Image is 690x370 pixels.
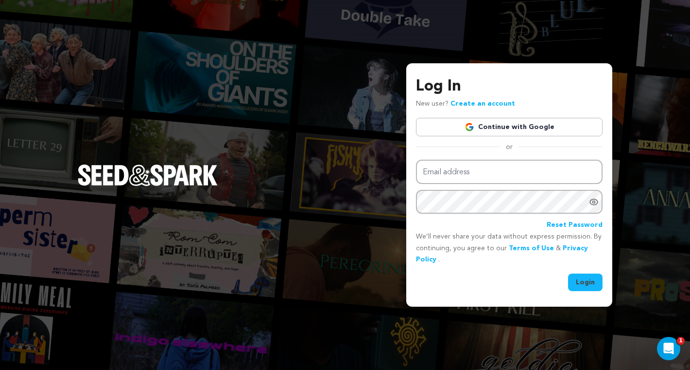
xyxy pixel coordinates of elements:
button: Login [568,274,603,291]
a: Seed&Spark Homepage [78,165,218,205]
img: Google logo [465,122,474,132]
p: We’ll never share your data without express permission. By continuing, you agree to our & . [416,231,603,266]
h3: Log In [416,75,603,98]
input: Email address [416,160,603,185]
span: or [500,142,518,152]
iframe: Intercom live chat [657,337,680,360]
a: Terms of Use [509,245,554,252]
span: 1 [677,337,685,345]
a: Show password as plain text. Warning: this will display your password on the screen. [589,197,599,207]
a: Reset Password [547,220,603,231]
img: Seed&Spark Logo [78,165,218,186]
p: New user? [416,98,515,110]
a: Continue with Google [416,118,603,136]
a: Create an account [450,100,515,107]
